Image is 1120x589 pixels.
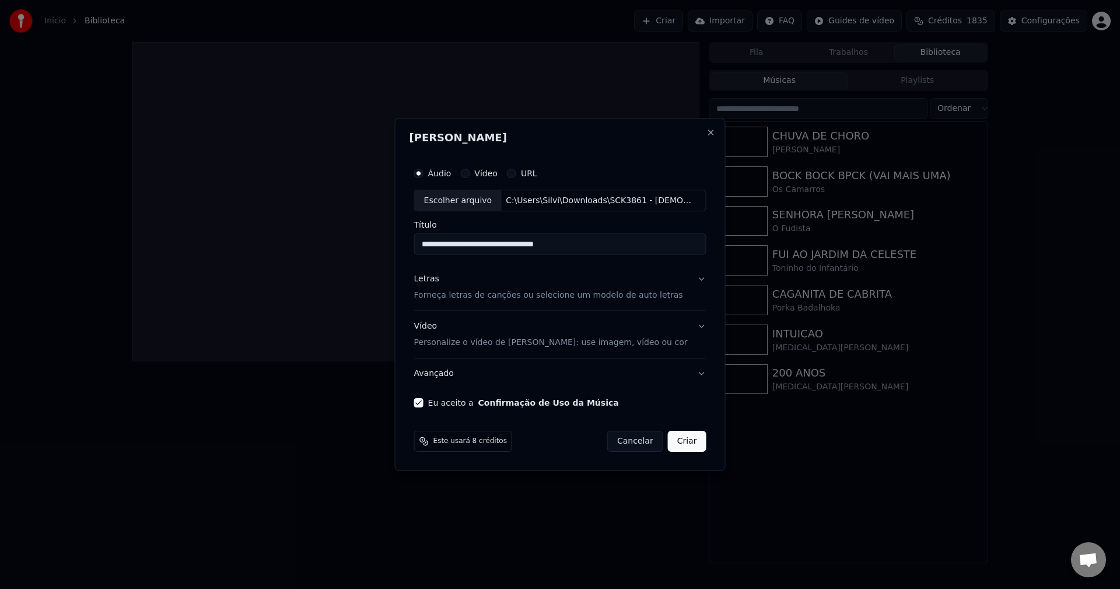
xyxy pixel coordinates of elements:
[414,312,706,358] button: VídeoPersonalize o vídeo de [PERSON_NAME]: use imagem, vídeo ou cor
[478,399,619,407] button: Eu aceito a
[414,321,688,349] div: Vídeo
[414,358,706,389] button: Avançado
[428,169,452,177] label: Áudio
[607,431,663,452] button: Cancelar
[414,337,688,348] p: Personalize o vídeo de [PERSON_NAME]: use imagem, vídeo ou cor
[409,133,711,143] h2: [PERSON_NAME]
[501,195,699,207] div: C:\Users\Silvi\Downloads\SCK3861 - [DEMOGRAPHIC_DATA] [PERSON_NAME] CEU SUL.mp3
[414,274,439,285] div: Letras
[414,290,683,302] p: Forneça letras de canções ou selecione um modelo de auto letras
[414,264,706,311] button: LetrasForneça letras de canções ou selecione um modelo de auto letras
[414,221,706,229] label: Título
[428,399,619,407] label: Eu aceito a
[474,169,498,177] label: Vídeo
[433,437,507,446] span: Este usará 8 créditos
[415,190,502,211] div: Escolher arquivo
[521,169,537,177] label: URL
[668,431,706,452] button: Criar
